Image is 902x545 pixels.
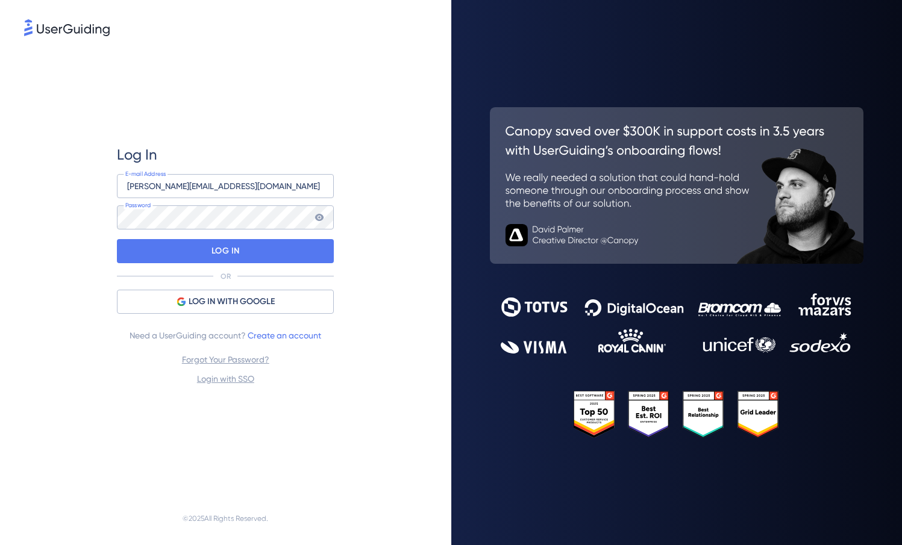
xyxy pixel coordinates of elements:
p: LOG IN [211,241,240,261]
a: Forgot Your Password? [182,355,269,364]
img: 25303e33045975176eb484905ab012ff.svg [574,391,779,438]
span: Log In [117,145,157,164]
img: 9302ce2ac39453076f5bc0f2f2ca889b.svg [501,293,852,353]
span: Need a UserGuiding account? [130,328,321,343]
img: 26c0aa7c25a843aed4baddd2b5e0fa68.svg [490,107,864,263]
a: Login with SSO [197,374,254,384]
input: example@company.com [117,174,334,198]
span: LOG IN WITH GOOGLE [189,294,275,309]
p: OR [221,272,231,281]
span: © 2025 All Rights Reserved. [183,511,268,526]
a: Create an account [248,331,321,340]
img: 8faab4ba6bc7696a72372aa768b0286c.svg [24,19,110,36]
